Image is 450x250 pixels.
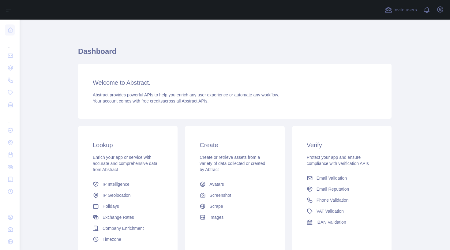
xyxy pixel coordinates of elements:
div: ... [5,198,15,211]
h3: Welcome to Abstract. [93,78,377,87]
a: Company Enrichment [90,223,165,234]
h1: Dashboard [78,47,392,61]
a: Holidays [90,201,165,212]
span: Create or retrieve assets from a variety of data collected or created by Abtract [200,155,265,172]
span: Abstract provides powerful APIs to help you enrich any user experience or automate any workflow. [93,92,279,97]
span: IP Geolocation [103,192,131,198]
a: Email Validation [304,173,379,184]
span: Timezone [103,236,121,242]
a: IP Intelligence [90,179,165,190]
a: IP Geolocation [90,190,165,201]
a: Images [197,212,272,223]
a: Exchange Rates [90,212,165,223]
a: Timezone [90,234,165,245]
span: Invite users [393,6,417,13]
a: Screenshot [197,190,272,201]
span: free credits [141,99,163,103]
a: Scrape [197,201,272,212]
span: Email Validation [317,175,347,181]
h3: Create [200,141,270,149]
a: IBAN Validation [304,217,379,228]
span: VAT Validation [317,208,344,214]
span: Phone Validation [317,197,349,203]
span: Images [209,214,223,220]
a: Phone Validation [304,195,379,206]
span: Protect your app and ensure compliance with verification APIs [307,155,369,166]
h3: Verify [307,141,377,149]
span: Exchange Rates [103,214,134,220]
span: Email Reputation [317,186,349,192]
a: Email Reputation [304,184,379,195]
span: Avatars [209,181,224,187]
div: ... [5,37,15,49]
span: Enrich your app or service with accurate and comprehensive data from Abstract [93,155,157,172]
a: VAT Validation [304,206,379,217]
button: Invite users [384,5,418,15]
span: Holidays [103,203,119,209]
div: ... [5,111,15,124]
span: Scrape [209,203,223,209]
span: IBAN Validation [317,219,346,225]
span: Your account comes with across all Abstract APIs. [93,99,208,103]
h3: Lookup [93,141,163,149]
span: Company Enrichment [103,225,144,231]
a: Avatars [197,179,272,190]
span: IP Intelligence [103,181,129,187]
span: Screenshot [209,192,231,198]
